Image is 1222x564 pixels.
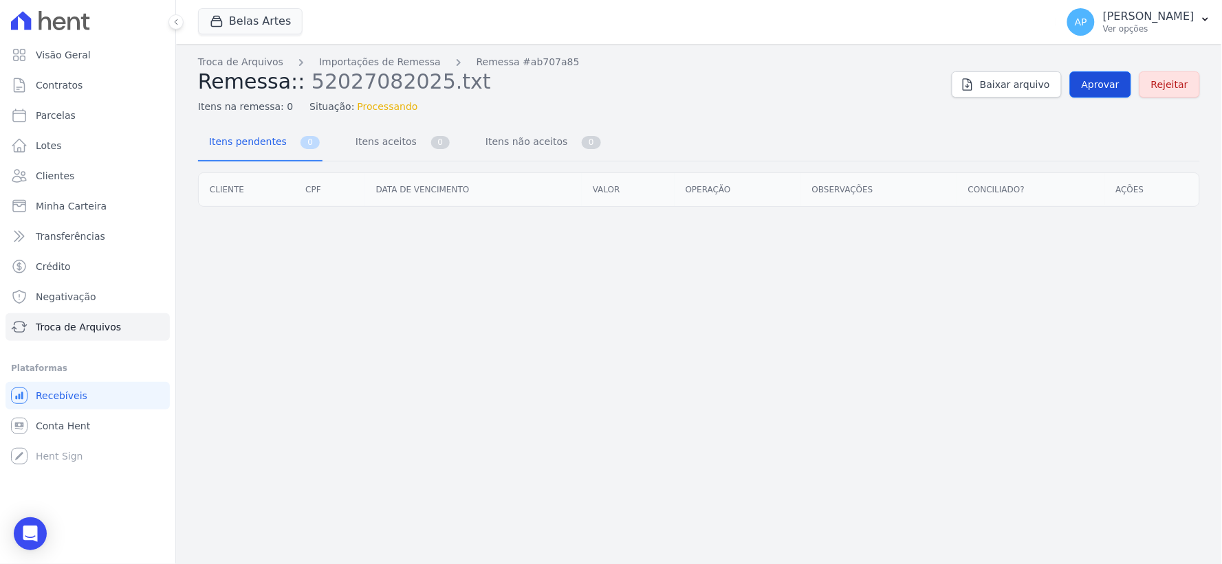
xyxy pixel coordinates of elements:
a: Negativação [6,283,170,311]
a: Aprovar [1070,71,1131,98]
span: Itens na remessa: 0 [198,100,293,114]
button: AP [PERSON_NAME] Ver opções [1056,3,1222,41]
a: Parcelas [6,102,170,129]
span: Processando [358,100,418,114]
a: Importações de Remessa [319,55,441,69]
span: Contratos [36,78,83,92]
th: CPF [294,173,365,206]
a: Clientes [6,162,170,190]
span: Itens pendentes [201,128,290,155]
div: Open Intercom Messenger [14,517,47,550]
span: Crédito [36,260,71,273]
a: Contratos [6,71,170,99]
span: Minha Carteira [36,199,107,213]
span: Itens não aceitos [477,128,570,155]
div: Plataformas [11,360,164,376]
th: Valor [582,173,675,206]
p: Ver opções [1103,23,1194,34]
span: Rejeitar [1151,78,1188,91]
span: Troca de Arquivos [36,320,121,334]
span: Parcelas [36,109,76,122]
a: Rejeitar [1139,71,1200,98]
span: AP [1075,17,1087,27]
span: Lotes [36,139,62,153]
span: 0 [301,136,320,149]
a: Crédito [6,253,170,280]
a: Conta Hent [6,412,170,440]
a: Baixar arquivo [952,71,1062,98]
p: [PERSON_NAME] [1103,10,1194,23]
span: Clientes [36,169,74,183]
span: Transferências [36,229,105,243]
span: Negativação [36,290,96,304]
a: Itens pendentes 0 [198,125,323,161]
a: Visão Geral [6,41,170,69]
th: Conciliado? [957,173,1105,206]
span: Remessa:: [198,69,305,93]
a: Recebíveis [6,382,170,409]
th: Data de vencimento [365,173,582,206]
span: 0 [582,136,601,149]
nav: Tab selector [198,125,604,161]
span: 0 [431,136,450,149]
a: Remessa #ab707a85 [477,55,580,69]
a: Minha Carteira [6,192,170,220]
a: Troca de Arquivos [6,313,170,341]
th: Observações [801,173,957,206]
th: Operação [675,173,801,206]
span: Conta Hent [36,419,90,433]
span: Itens aceitos [347,128,419,155]
a: Troca de Arquivos [198,55,283,69]
th: Cliente [199,173,294,206]
span: Situação: [309,100,354,114]
span: Recebíveis [36,389,87,403]
a: Lotes [6,132,170,159]
a: Transferências [6,223,170,250]
button: Belas Artes [198,8,303,34]
a: Itens aceitos 0 [345,125,452,161]
span: Baixar arquivo [980,78,1050,91]
a: Itens não aceitos 0 [474,125,604,161]
span: 52027082025.txt [312,68,491,93]
span: Aprovar [1082,78,1120,91]
th: Ações [1105,173,1199,206]
nav: Breadcrumb [198,55,941,69]
span: Visão Geral [36,48,91,62]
